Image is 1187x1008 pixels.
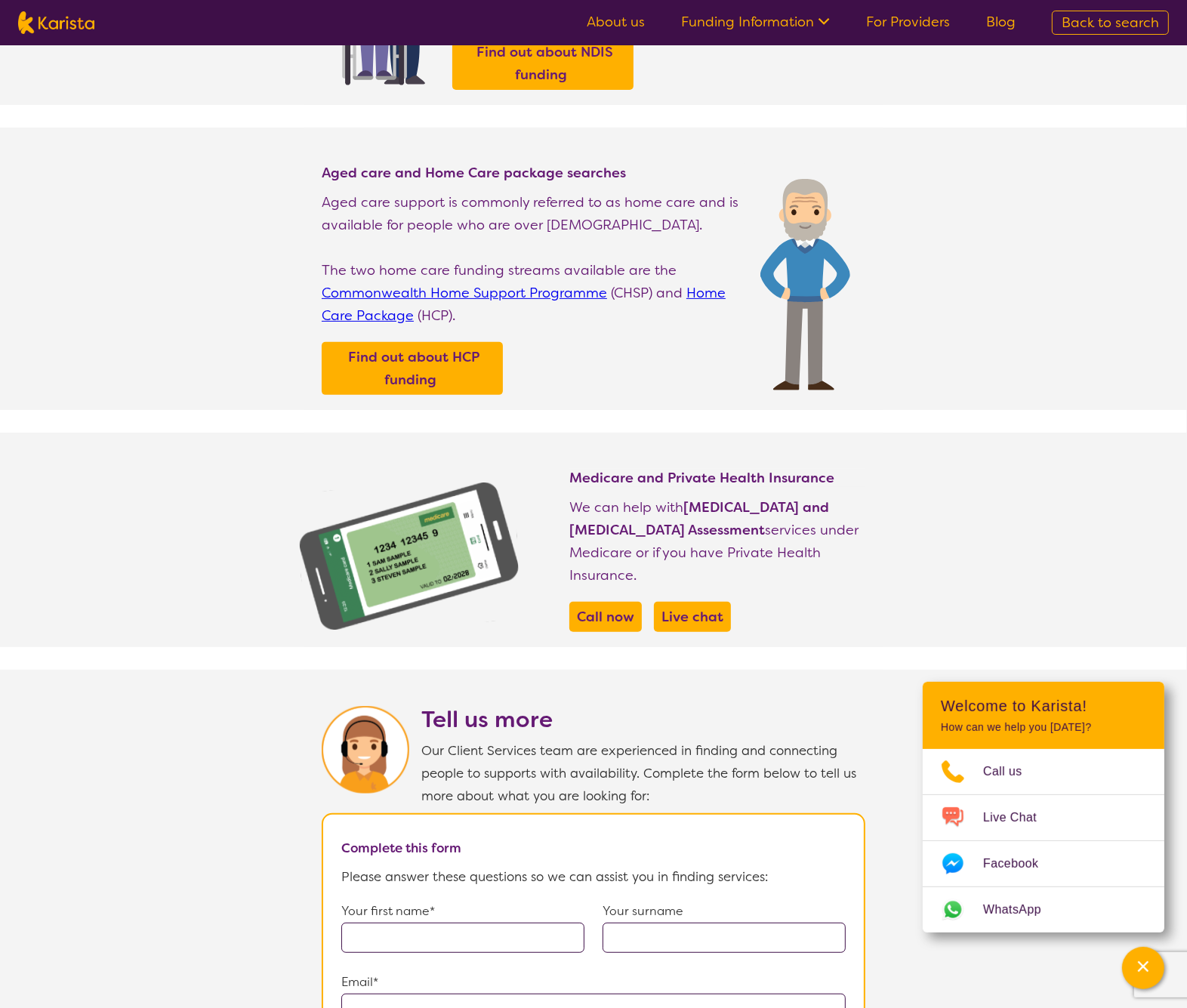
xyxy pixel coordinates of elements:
a: Funding Information [681,13,830,31]
img: Karista logo [18,11,94,34]
p: How can we help you [DATE]? [941,721,1146,734]
img: Find Age care and home care package services and providers [760,179,850,390]
h2: Welcome to Karista! [941,697,1146,715]
button: Channel Menu [1122,947,1164,989]
a: Find out about HCP funding [325,346,499,391]
a: Back to search [1052,11,1169,35]
span: Facebook [983,852,1056,875]
p: The two home care funding streams available are the (CHSP) and (HCP). [322,259,745,327]
b: Complete this form [341,840,461,856]
b: Live chat [661,608,723,626]
p: Your first name* [341,900,584,923]
img: Karista Client Service [322,706,409,794]
p: Please answer these questions so we can assist you in finding services: [341,865,846,888]
a: Find out about NDIS funding [456,41,630,86]
span: Back to search [1062,14,1159,32]
h2: Tell us more [421,706,865,733]
b: Call now [577,608,634,626]
span: Call us [983,760,1041,783]
h4: Aged care and Home Care package searches [322,164,745,182]
p: Email* [341,971,846,994]
p: Our Client Services team are experienced in finding and connecting people to supports with availa... [421,739,865,807]
div: Channel Menu [923,682,1164,932]
a: For Providers [866,13,950,31]
span: WhatsApp [983,899,1059,921]
b: Find out about HCP funding [349,348,480,389]
p: Your surname [603,900,846,923]
a: Commonwealth Home Support Programme [322,284,607,302]
a: Live chat [658,606,727,628]
a: About us [587,13,645,31]
a: Blog [986,13,1016,31]
img: Find NDIS and Disability services and providers [297,481,522,632]
b: [MEDICAL_DATA] and [MEDICAL_DATA] Assessment [569,498,829,539]
a: Web link opens in a new tab. [923,887,1164,932]
a: Call now [573,606,638,628]
p: We can help with services under Medicare or if you have Private Health Insurance. [569,496,865,587]
span: Live Chat [983,806,1055,829]
h4: Medicare and Private Health Insurance [569,469,865,487]
p: Aged care support is commonly referred to as home care and is available for people who are over [... [322,191,745,236]
ul: Choose channel [923,749,1164,932]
